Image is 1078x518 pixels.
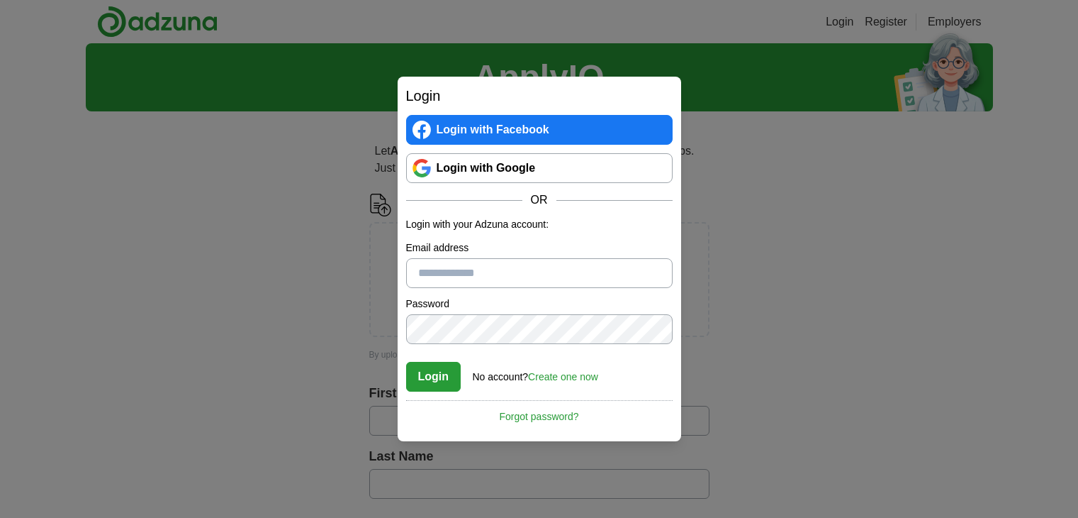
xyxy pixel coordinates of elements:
a: Forgot password? [406,400,673,424]
button: Login [406,362,461,392]
a: Login with Google [406,153,673,183]
h2: Login [406,85,673,106]
div: No account? [473,361,598,385]
span: OR [522,192,556,209]
p: Login with your Adzuna account: [406,217,673,232]
a: Create one now [528,371,598,382]
a: Login with Facebook [406,115,673,145]
label: Password [406,297,673,312]
label: Email address [406,241,673,255]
